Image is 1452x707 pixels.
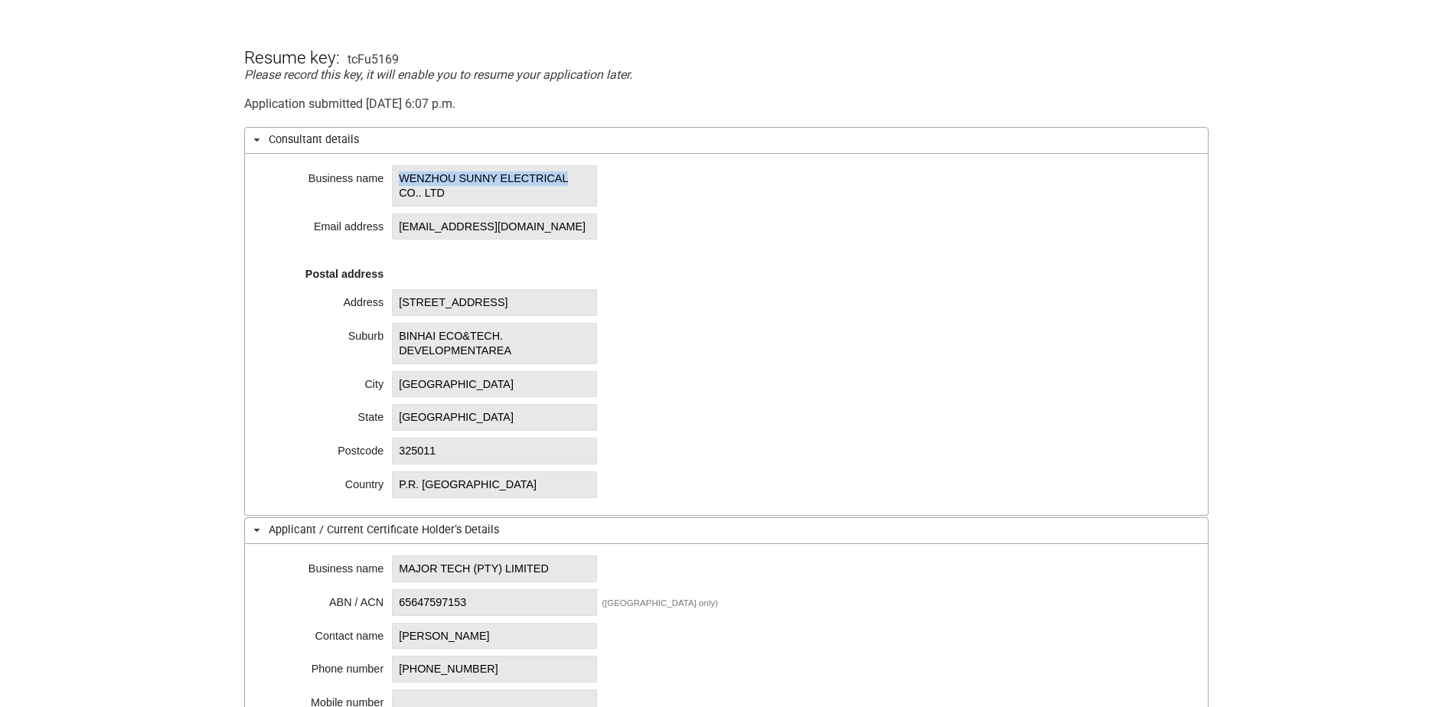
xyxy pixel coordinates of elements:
span: 65647597153 [392,589,597,616]
div: City [269,373,383,389]
span: [GEOGRAPHIC_DATA] [392,404,597,431]
span: [GEOGRAPHIC_DATA] [392,371,597,398]
div: tcFu5169 [348,52,399,67]
div: Country [269,474,383,489]
h3: Applicant / Current Certificate Holder’s Details [244,517,1209,544]
span: 325011 [392,438,597,464]
div: Address [269,292,383,307]
div: Mobile number [269,692,383,707]
span: [EMAIL_ADDRESS][DOMAIN_NAME] [392,213,597,240]
div: ([GEOGRAPHIC_DATA] only) [602,598,718,608]
span: P.R. [GEOGRAPHIC_DATA] [392,471,597,498]
div: Suburb [269,325,383,340]
div: ABN / ACN [269,591,383,607]
div: Business name [269,168,383,183]
div: Business name [269,558,383,573]
span: [STREET_ADDRESS] [392,289,597,316]
span: BINHAI ECO&TECH. DEVELOPMENTAREA [392,323,597,363]
div: Application submitted [DATE] 6:07 p.m. [244,96,1209,111]
em: Please record this key, it will enable you to resume your application later. [244,67,632,82]
div: Phone number [269,658,383,673]
div: Contact name [269,625,383,640]
h3: Consultant details [244,127,1209,154]
strong: Postal address [305,268,383,280]
h3: Resume key: [244,21,340,67]
span: MAJOR TECH (PTY) LIMITED [392,555,597,582]
div: Email address [269,216,383,231]
span: [PERSON_NAME] [392,623,597,650]
div: Postcode [269,440,383,455]
span: [PHONE_NUMBER] [392,656,597,683]
div: State [269,406,383,422]
span: WENZHOU SUNNY ELECTRICAL CO.. LTD [392,165,597,206]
